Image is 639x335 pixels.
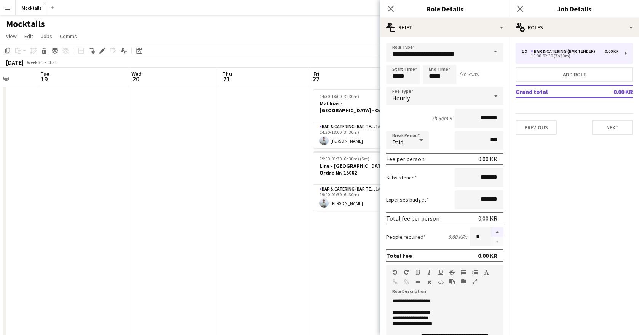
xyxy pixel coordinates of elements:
[438,269,443,275] button: Underline
[313,185,399,211] app-card-role: Bar & Catering (Bar Tender)1A1/119:00-01:30 (6h30m)[PERSON_NAME]
[386,174,417,181] label: Subsistence
[221,75,232,83] span: 21
[427,279,432,285] button: Clear Formatting
[6,18,45,30] h1: Mocktails
[461,278,466,284] button: Insert video
[38,31,55,41] a: Jobs
[47,59,57,65] div: CEST
[131,70,141,77] span: Wed
[516,120,557,135] button: Previous
[313,70,319,77] span: Fri
[386,155,425,163] div: Fee per person
[380,18,510,37] div: Shift
[472,278,478,284] button: Fullscreen
[478,155,497,163] div: 0.00 KR
[491,227,503,237] button: Increase
[25,59,44,65] span: Week 34
[313,151,399,211] app-job-card: 19:00-01:30 (6h30m) (Sat)1/1Line - [GEOGRAPHIC_DATA] - Ordre Nr. 150621 RoleBar & Catering (Bar T...
[484,269,489,275] button: Text Color
[313,122,399,148] app-card-role: Bar & Catering (Bar Tender)1A1/114:30-18:00 (3h30m)[PERSON_NAME]
[41,33,52,40] span: Jobs
[431,115,452,122] div: 7h 30m x
[386,214,439,222] div: Total fee per person
[60,33,77,40] span: Comms
[319,94,359,99] span: 14:30-18:00 (3h30m)
[57,31,80,41] a: Comms
[510,18,639,37] div: Roles
[404,269,409,275] button: Redo
[459,71,479,78] div: (7h 30m)
[21,31,36,41] a: Edit
[319,156,369,162] span: 19:00-01:30 (6h30m) (Sat)
[427,269,432,275] button: Italic
[222,70,232,77] span: Thu
[522,49,531,54] div: 1 x
[313,89,399,148] app-job-card: 14:30-18:00 (3h30m)1/1Mathias - [GEOGRAPHIC_DATA] - Ordre Nr. 158891 RoleBar & Catering (Bar Tend...
[380,4,510,14] h3: Role Details
[16,0,48,15] button: Mocktails
[6,59,24,66] div: [DATE]
[516,86,588,98] td: Grand total
[516,67,633,82] button: Add role
[3,31,20,41] a: View
[438,279,443,285] button: HTML Code
[386,252,412,259] div: Total fee
[415,269,420,275] button: Bold
[531,49,598,54] div: Bar & Catering (Bar Tender)
[449,278,455,284] button: Paste as plain text
[588,86,633,98] td: 0.00 KR
[313,162,399,176] h3: Line - [GEOGRAPHIC_DATA] - Ordre Nr. 15062
[449,269,455,275] button: Strikethrough
[24,33,33,40] span: Edit
[461,269,466,275] button: Unordered List
[6,33,17,40] span: View
[478,252,497,259] div: 0.00 KR
[386,233,426,240] label: People required
[392,138,403,146] span: Paid
[510,4,639,14] h3: Job Details
[448,233,467,240] div: 0.00 KR x
[40,70,49,77] span: Tue
[130,75,141,83] span: 20
[415,279,420,285] button: Horizontal Line
[392,94,410,102] span: Hourly
[386,196,428,203] label: Expenses budget
[392,269,398,275] button: Undo
[478,214,497,222] div: 0.00 KR
[605,49,619,54] div: 0.00 KR
[312,75,319,83] span: 22
[39,75,49,83] span: 19
[522,54,619,58] div: 19:00-02:30 (7h30m)
[592,120,633,135] button: Next
[472,269,478,275] button: Ordered List
[313,100,399,114] h3: Mathias - [GEOGRAPHIC_DATA] - Ordre Nr. 15889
